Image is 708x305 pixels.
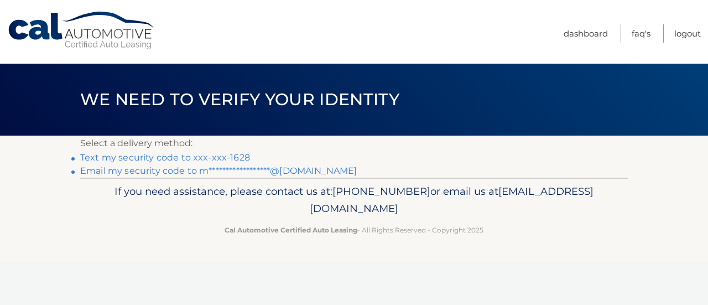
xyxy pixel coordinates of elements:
[674,24,701,43] a: Logout
[87,183,621,218] p: If you need assistance, please contact us at: or email us at
[564,24,608,43] a: Dashboard
[80,89,399,110] span: We need to verify your identity
[7,11,157,50] a: Cal Automotive
[80,152,250,163] a: Text my security code to xxx-xxx-1628
[225,226,357,234] strong: Cal Automotive Certified Auto Leasing
[632,24,650,43] a: FAQ's
[80,136,628,151] p: Select a delivery method:
[332,185,430,198] span: [PHONE_NUMBER]
[87,224,621,236] p: - All Rights Reserved - Copyright 2025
